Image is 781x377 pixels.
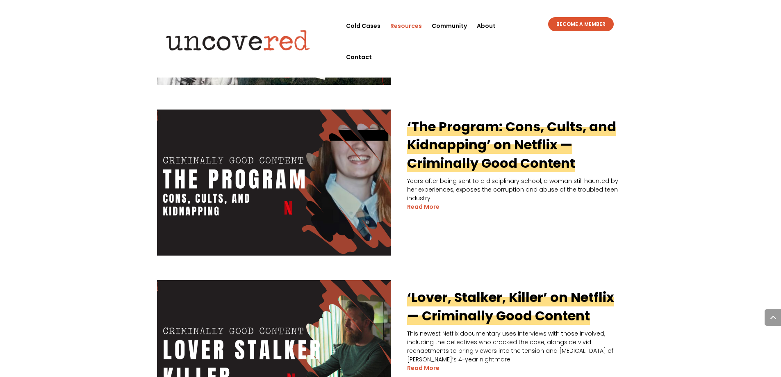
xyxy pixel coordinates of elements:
[346,10,380,41] a: Cold Cases
[390,10,422,41] a: Resources
[157,110,391,256] img: ‘The Program: Cons, Cults, and Kidnapping’ on Netflix — Criminally Good Content
[548,17,614,31] a: BECOME A MEMBER
[569,12,596,17] a: Sign In
[157,177,624,203] p: Years after being sent to a disciplinary school, a woman still haunted by her experiences, expose...
[407,203,439,211] a: read more
[432,10,467,41] a: Community
[159,24,317,56] img: Uncovered logo
[407,364,439,372] a: read more
[407,117,616,173] a: ‘The Program: Cons, Cults, and Kidnapping’ on Netflix — Criminally Good Content
[157,329,624,364] p: This newest Netflix documentary uses interviews with those involved, including the detectives who...
[346,41,372,73] a: Contact
[407,288,614,325] a: ‘Lover, Stalker, Killer’ on Netflix — Criminally Good Content
[477,10,496,41] a: About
